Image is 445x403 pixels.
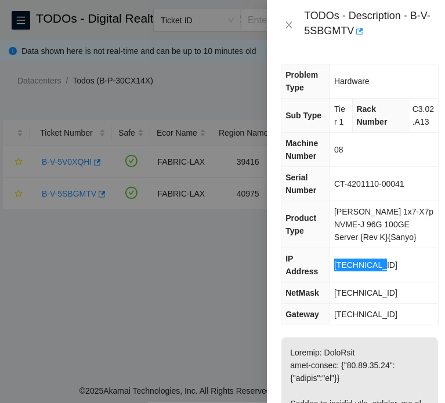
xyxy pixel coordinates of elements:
span: NetMask [285,288,319,297]
span: Problem Type [285,70,318,92]
div: TODOs - Description - B-V-5SBGMTV [304,9,431,41]
span: Rack Number [357,104,388,126]
span: Gateway [285,310,319,319]
span: [TECHNICAL_ID] [334,260,397,270]
span: IP Address [285,254,318,276]
span: 08 [334,145,343,154]
span: C3.02.A13 [413,104,434,126]
span: Sub Type [285,111,321,120]
span: Serial Number [285,173,316,195]
span: Machine Number [285,139,318,161]
span: [PERSON_NAME] 1x7-X7p NVME-J 96G 100GE Server {Rev K}{Sanyo} [334,207,433,242]
span: [TECHNICAL_ID] [334,310,397,319]
button: Close [281,20,297,31]
span: [TECHNICAL_ID] [334,288,397,297]
span: Tier 1 [334,104,345,126]
span: CT-4201110-00041 [334,179,404,188]
span: Product Type [285,213,316,235]
span: close [284,20,294,30]
span: Hardware [334,77,370,86]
